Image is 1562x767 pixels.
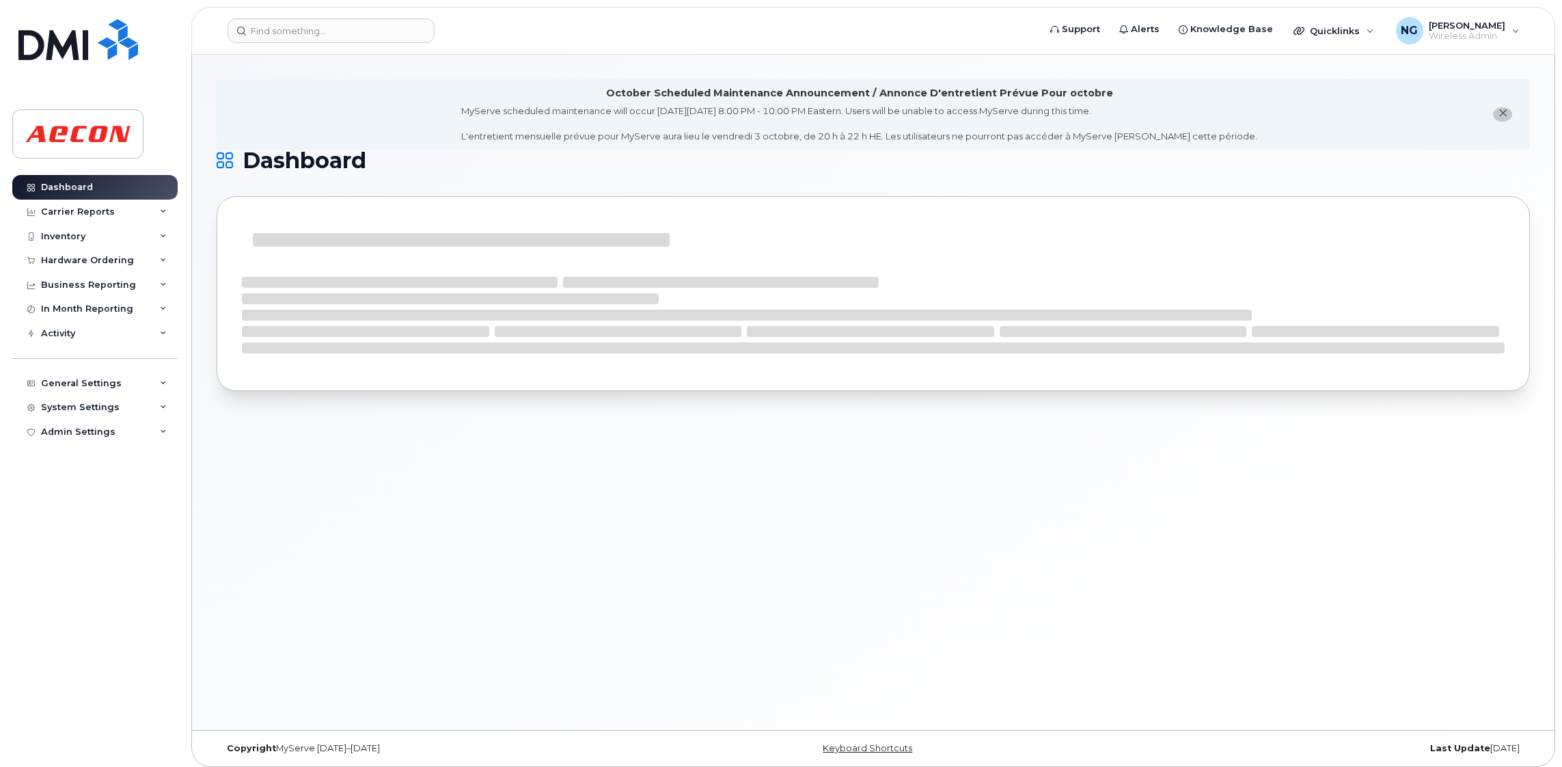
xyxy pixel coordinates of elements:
strong: Last Update [1430,743,1490,753]
div: [DATE] [1092,743,1530,754]
div: MyServe [DATE]–[DATE] [217,743,655,754]
strong: Copyright [227,743,276,753]
span: Dashboard [243,150,366,171]
a: Keyboard Shortcuts [823,743,912,753]
button: close notification [1493,107,1512,122]
div: MyServe scheduled maintenance will occur [DATE][DATE] 8:00 PM - 10:00 PM Eastern. Users will be u... [461,105,1257,143]
div: October Scheduled Maintenance Announcement / Annonce D'entretient Prévue Pour octobre [606,86,1113,100]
